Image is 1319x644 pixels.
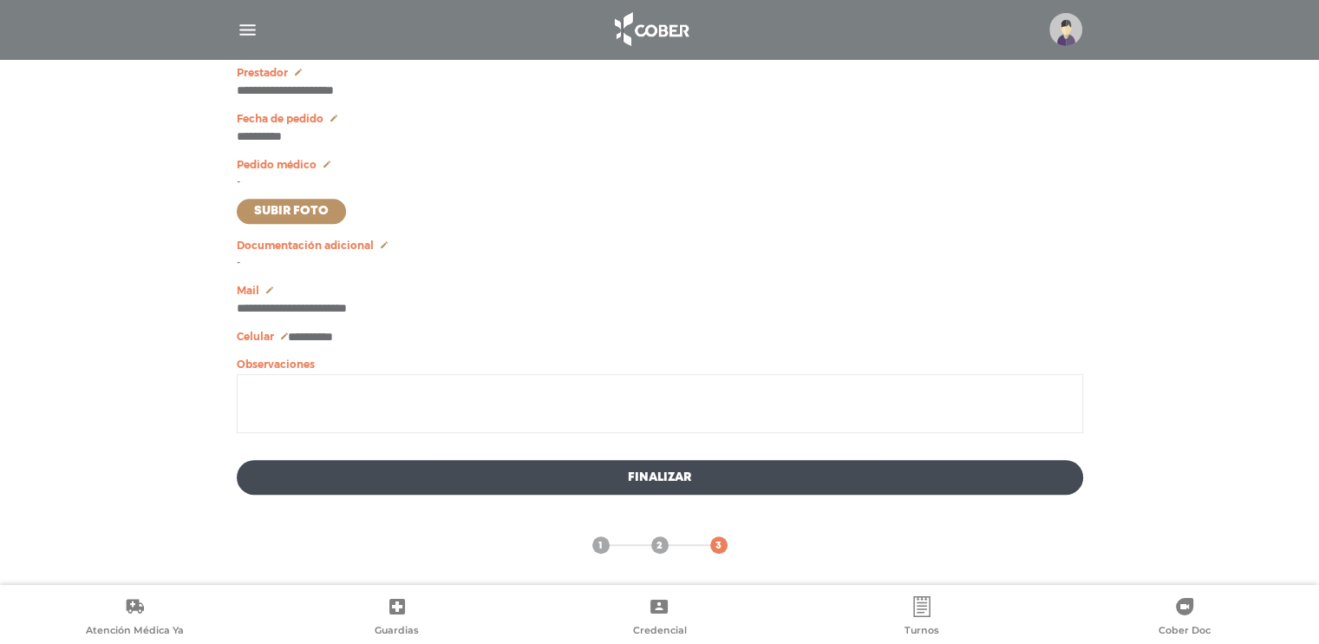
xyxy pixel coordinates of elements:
a: 1 [592,536,610,554]
span: Guardias [375,624,419,640]
img: profile-placeholder.svg [1049,13,1082,46]
span: Celular [237,331,274,343]
a: Guardias [266,596,529,641]
span: Cober Doc [1159,624,1211,640]
span: Pedido médico [237,159,317,171]
span: Prestador [237,67,288,79]
a: Cober Doc [1053,596,1316,641]
a: 3 [710,536,728,554]
span: Atención Médica Ya [86,624,184,640]
p: - [237,176,1083,188]
span: Turnos [904,624,939,640]
p: - [237,257,1083,269]
p: Observaciones [237,358,1083,371]
label: Subir foto [237,199,346,224]
span: 3 [715,538,722,554]
span: 2 [656,538,663,554]
a: Turnos [791,596,1054,641]
img: logo_cober_home-white.png [605,9,696,50]
span: Credencial [632,624,686,640]
a: Credencial [528,596,791,641]
button: Finalizar [237,460,1083,495]
span: Mail [237,285,259,297]
a: 2 [651,536,669,554]
a: Atención Médica Ya [3,596,266,641]
span: 1 [598,538,603,554]
span: Fecha de pedido [237,113,323,125]
img: Cober_menu-lines-white.svg [237,19,258,41]
span: Documentación adicional [237,240,374,252]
